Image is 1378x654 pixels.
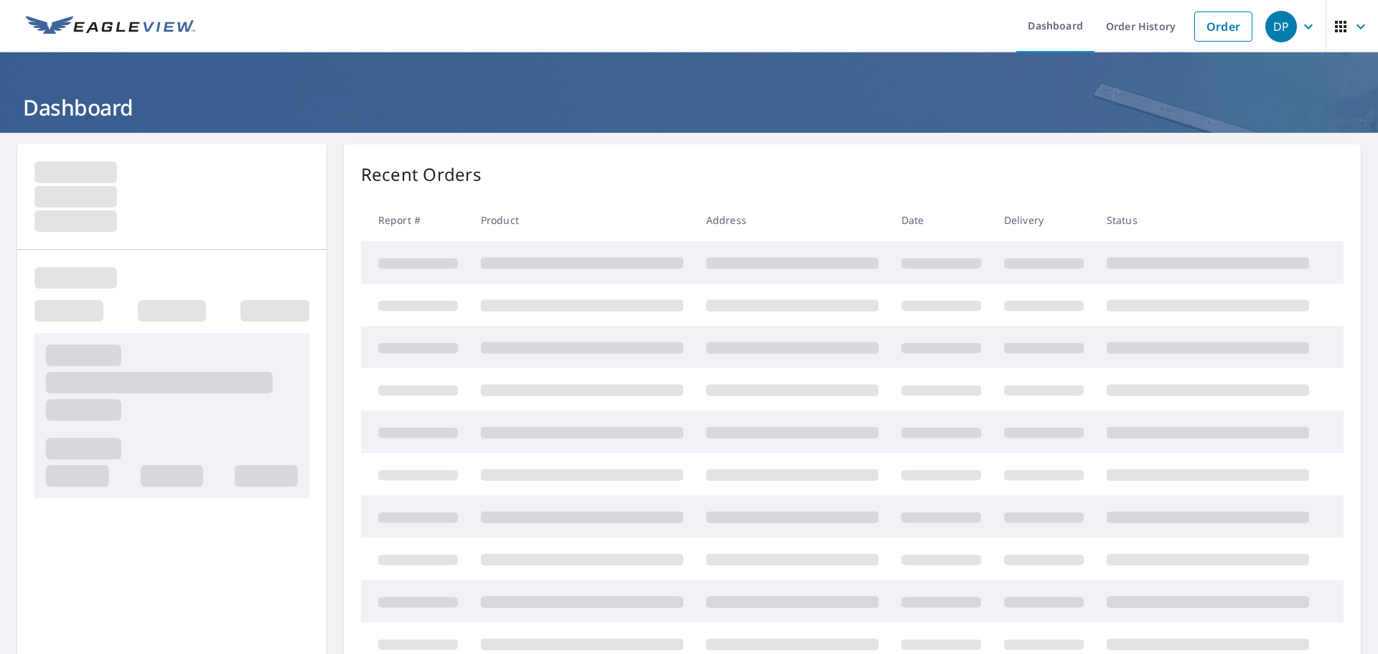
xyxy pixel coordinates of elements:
[17,93,1361,122] h1: Dashboard
[361,199,469,241] th: Report #
[1095,199,1321,241] th: Status
[695,199,890,241] th: Address
[26,16,195,37] img: EV Logo
[1194,11,1252,42] a: Order
[1265,11,1297,42] div: DP
[361,162,482,187] p: Recent Orders
[469,199,695,241] th: Product
[993,199,1095,241] th: Delivery
[890,199,993,241] th: Date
